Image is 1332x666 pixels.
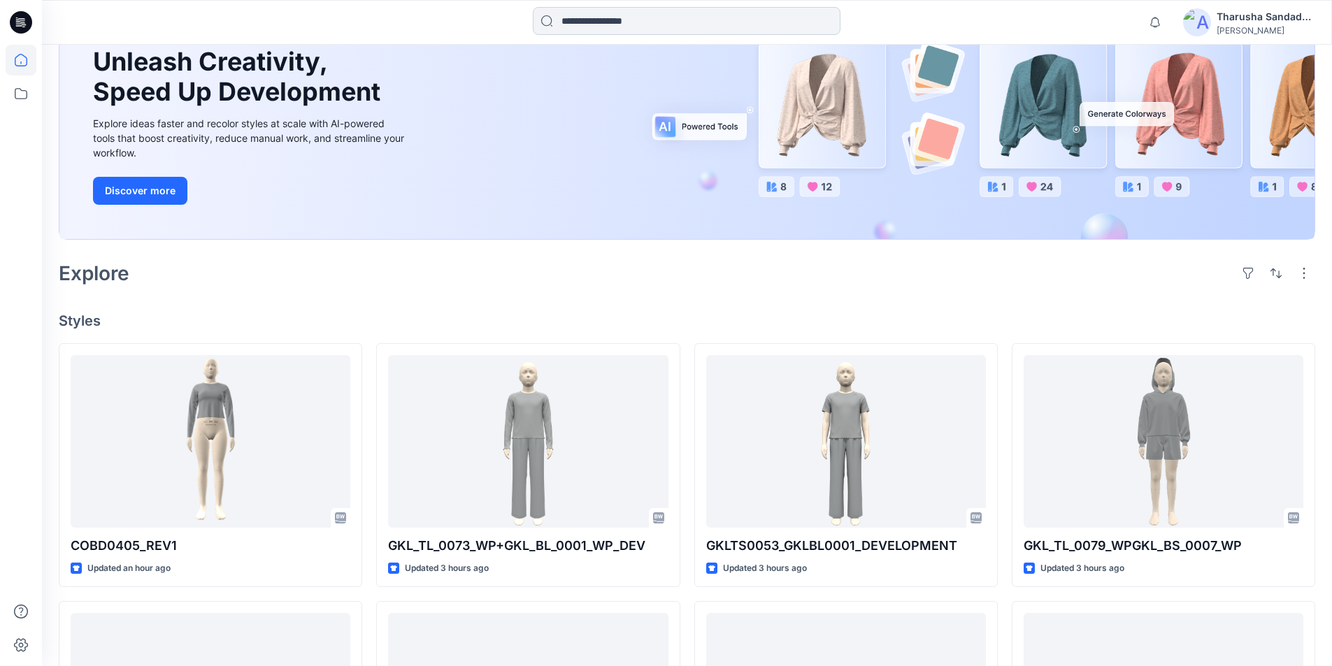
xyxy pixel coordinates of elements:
div: Tharusha Sandadeepa [1217,8,1315,25]
a: Discover more [93,177,408,205]
p: GKLTS0053_GKLBL0001_DEVELOPMENT [706,536,986,556]
h4: Styles [59,312,1315,329]
div: [PERSON_NAME] [1217,25,1315,36]
img: avatar [1183,8,1211,36]
p: Updated 3 hours ago [1040,561,1124,576]
p: GKL_TL_0079_WPGKL_BS_0007_WP [1024,536,1303,556]
h1: Unleash Creativity, Speed Up Development [93,47,387,107]
a: GKL_TL_0079_WPGKL_BS_0007_WP [1024,355,1303,528]
p: GKL_TL_0073_WP+GKL_BL_0001_WP_DEV [388,536,668,556]
p: Updated an hour ago [87,561,171,576]
a: COBD0405_REV1 [71,355,350,528]
p: Updated 3 hours ago [723,561,807,576]
p: Updated 3 hours ago [405,561,489,576]
div: Explore ideas faster and recolor styles at scale with AI-powered tools that boost creativity, red... [93,116,408,160]
a: GKL_TL_0073_WP+GKL_BL_0001_WP_DEV [388,355,668,528]
button: Discover more [93,177,187,205]
p: COBD0405_REV1 [71,536,350,556]
a: GKLTS0053_GKLBL0001_DEVELOPMENT [706,355,986,528]
h2: Explore [59,262,129,284]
